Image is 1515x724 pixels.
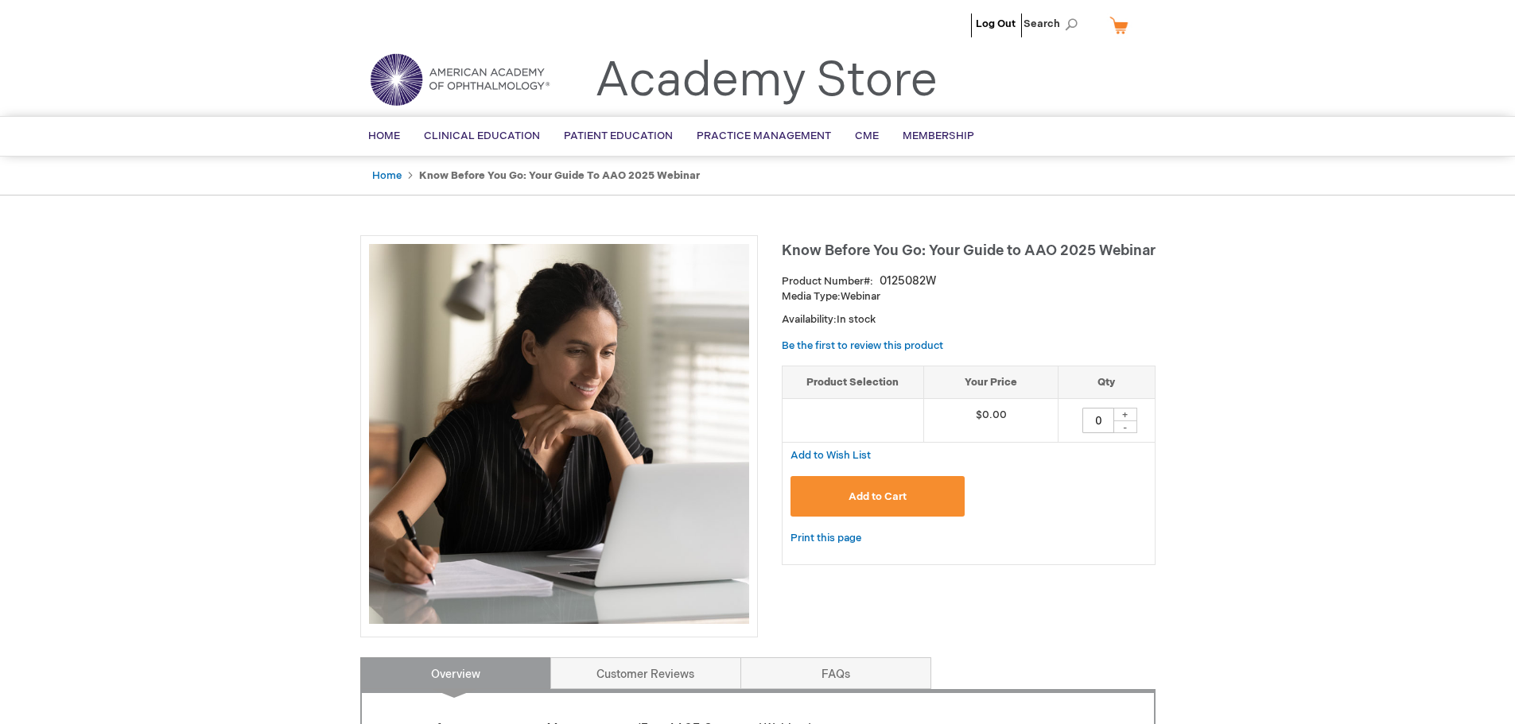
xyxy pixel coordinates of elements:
input: Qty [1082,408,1114,433]
p: Availability: [782,312,1156,327]
div: 0125082W [880,273,936,289]
span: Add to Cart [849,490,907,503]
button: Add to Cart [791,476,965,517]
div: - [1113,420,1137,433]
span: Clinical Education [424,130,540,142]
a: Log Out [976,17,1016,30]
span: In stock [837,313,876,326]
span: Home [368,130,400,142]
th: Qty [1059,366,1155,399]
p: Webinar [782,289,1156,304]
th: Product Selection [783,366,924,399]
span: Membership [903,130,974,142]
a: FAQs [740,657,931,689]
a: Add to Wish List [791,448,871,462]
span: Patient Education [564,130,673,142]
span: Know Before You Go: Your Guide to AAO 2025 Webinar [782,242,1156,259]
a: Be the first to review this product [782,339,943,352]
strong: Media Type: [782,290,841,303]
div: + [1113,408,1137,421]
a: Home [372,169,402,182]
span: Practice Management [697,130,831,142]
span: Search [1024,8,1084,40]
a: Print this page [791,528,861,548]
td: $0.00 [923,399,1059,443]
span: CME [855,130,879,142]
a: Customer Reviews [550,657,741,689]
a: Overview [360,657,551,689]
strong: Know Before You Go: Your Guide to AAO 2025 Webinar [419,169,700,182]
strong: Product Number [782,275,873,288]
th: Your Price [923,366,1059,399]
a: Academy Store [595,52,938,110]
img: Know Before You Go: Your Guide to AAO 2025 Webinar [369,244,749,624]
